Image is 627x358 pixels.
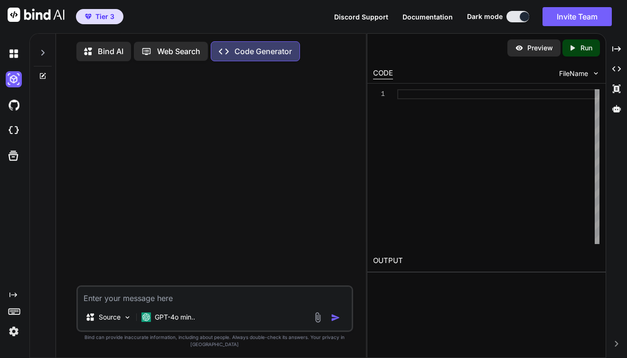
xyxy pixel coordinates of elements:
p: Run [580,43,592,53]
span: Tier 3 [95,12,114,21]
button: Documentation [402,12,453,22]
span: Documentation [402,13,453,21]
span: FileName [559,69,588,78]
p: Preview [527,43,553,53]
button: premiumTier 3 [76,9,123,24]
img: premium [85,14,92,19]
img: Pick Models [123,313,131,321]
h2: OUTPUT [367,250,606,272]
span: Discord Support [334,13,388,21]
img: settings [6,323,22,339]
img: chevron down [592,69,600,77]
img: darkAi-studio [6,71,22,87]
img: preview [515,44,524,52]
img: icon [331,313,340,322]
img: githubDark [6,97,22,113]
div: 1 [373,89,385,99]
span: Dark mode [467,12,503,21]
p: Bind can provide inaccurate information, including about people. Always double-check its answers.... [76,334,354,348]
p: Bind AI [98,46,123,57]
p: Source [99,312,121,322]
img: cloudideIcon [6,122,22,139]
p: Code Generator [234,46,292,57]
img: GPT-4o mini [141,312,151,322]
div: CODE [373,68,393,79]
button: Invite Team [543,7,612,26]
p: GPT-4o min.. [155,312,195,322]
img: darkChat [6,46,22,62]
p: Web Search [157,46,200,57]
img: Bind AI [8,8,65,22]
img: attachment [312,312,323,323]
button: Discord Support [334,12,388,22]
